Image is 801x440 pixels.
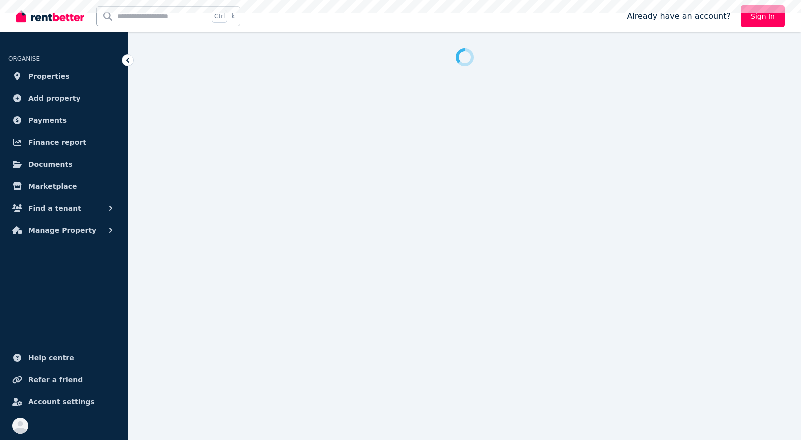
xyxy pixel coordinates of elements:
[8,176,120,196] a: Marketplace
[28,114,67,126] span: Payments
[8,66,120,86] a: Properties
[741,5,785,27] a: Sign In
[28,202,81,214] span: Find a tenant
[28,70,70,82] span: Properties
[212,10,227,23] span: Ctrl
[8,348,120,368] a: Help centre
[28,136,86,148] span: Finance report
[28,92,81,104] span: Add property
[28,374,83,386] span: Refer a friend
[28,396,95,408] span: Account settings
[8,198,120,218] button: Find a tenant
[8,88,120,108] a: Add property
[231,12,235,20] span: k
[28,158,73,170] span: Documents
[627,10,731,22] span: Already have an account?
[8,392,120,412] a: Account settings
[8,55,40,62] span: ORGANISE
[28,180,77,192] span: Marketplace
[8,154,120,174] a: Documents
[16,9,84,24] img: RentBetter
[8,110,120,130] a: Payments
[8,370,120,390] a: Refer a friend
[8,220,120,240] button: Manage Property
[8,132,120,152] a: Finance report
[28,224,96,236] span: Manage Property
[28,352,74,364] span: Help centre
